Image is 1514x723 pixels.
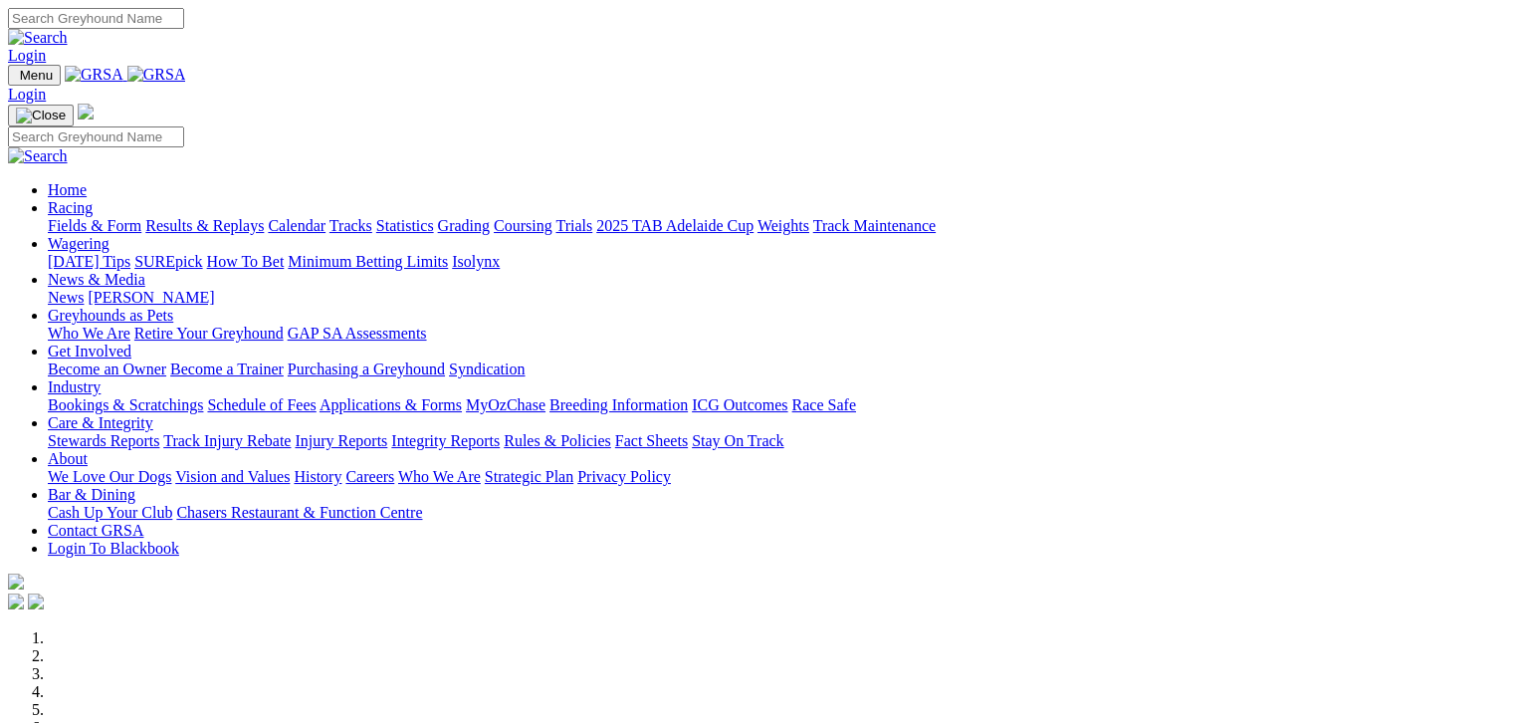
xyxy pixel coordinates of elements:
a: Home [48,181,87,198]
a: Stay On Track [692,432,783,449]
a: Racing [48,199,93,216]
a: Results & Replays [145,217,264,234]
img: GRSA [127,66,186,84]
a: Stewards Reports [48,432,159,449]
div: Get Involved [48,361,1506,378]
a: Contact GRSA [48,522,143,539]
input: Search [8,8,184,29]
a: News & Media [48,271,145,288]
a: Rules & Policies [504,432,611,449]
a: 2025 TAB Adelaide Cup [596,217,754,234]
a: Weights [757,217,809,234]
a: Applications & Forms [320,396,462,413]
a: Greyhounds as Pets [48,307,173,324]
a: News [48,289,84,306]
a: Become an Owner [48,361,166,377]
img: Search [8,147,68,165]
div: Industry [48,396,1506,414]
a: Who We Are [48,325,130,342]
a: Care & Integrity [48,414,153,431]
a: Privacy Policy [577,468,671,485]
div: Racing [48,217,1506,235]
a: Tracks [329,217,372,234]
a: Minimum Betting Limits [288,253,448,270]
span: Menu [20,68,53,83]
a: Integrity Reports [391,432,500,449]
a: Bar & Dining [48,486,135,503]
img: Search [8,29,68,47]
div: Greyhounds as Pets [48,325,1506,343]
a: Fact Sheets [615,432,688,449]
a: Vision and Values [175,468,290,485]
a: Login [8,86,46,103]
input: Search [8,126,184,147]
a: About [48,450,88,467]
a: Industry [48,378,101,395]
a: Strategic Plan [485,468,573,485]
a: [PERSON_NAME] [88,289,214,306]
a: Login To Blackbook [48,540,179,557]
div: Bar & Dining [48,504,1506,522]
a: Coursing [494,217,552,234]
img: facebook.svg [8,594,24,609]
a: Calendar [268,217,325,234]
a: Grading [438,217,490,234]
img: Close [16,108,66,123]
a: Breeding Information [549,396,688,413]
a: We Love Our Dogs [48,468,171,485]
a: Trials [555,217,592,234]
a: [DATE] Tips [48,253,130,270]
img: GRSA [65,66,123,84]
img: twitter.svg [28,594,44,609]
a: Chasers Restaurant & Function Centre [176,504,422,521]
a: Race Safe [791,396,855,413]
a: Get Involved [48,343,131,360]
img: logo-grsa-white.png [8,574,24,590]
a: MyOzChase [466,396,545,413]
a: How To Bet [207,253,285,270]
a: History [294,468,341,485]
button: Toggle navigation [8,105,74,126]
div: News & Media [48,289,1506,307]
a: Isolynx [452,253,500,270]
a: Schedule of Fees [207,396,316,413]
a: GAP SA Assessments [288,325,427,342]
a: Retire Your Greyhound [134,325,284,342]
a: Cash Up Your Club [48,504,172,521]
a: Track Maintenance [813,217,936,234]
a: Careers [345,468,394,485]
div: Wagering [48,253,1506,271]
a: Fields & Form [48,217,141,234]
a: Injury Reports [295,432,387,449]
a: ICG Outcomes [692,396,787,413]
a: SUREpick [134,253,202,270]
a: Become a Trainer [170,361,284,377]
a: Wagering [48,235,109,252]
div: Care & Integrity [48,432,1506,450]
a: Statistics [376,217,434,234]
button: Toggle navigation [8,65,61,86]
a: Syndication [449,361,525,377]
a: Bookings & Scratchings [48,396,203,413]
a: Who We Are [398,468,481,485]
a: Track Injury Rebate [163,432,291,449]
img: logo-grsa-white.png [78,104,94,120]
a: Login [8,47,46,64]
div: About [48,468,1506,486]
a: Purchasing a Greyhound [288,361,445,377]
